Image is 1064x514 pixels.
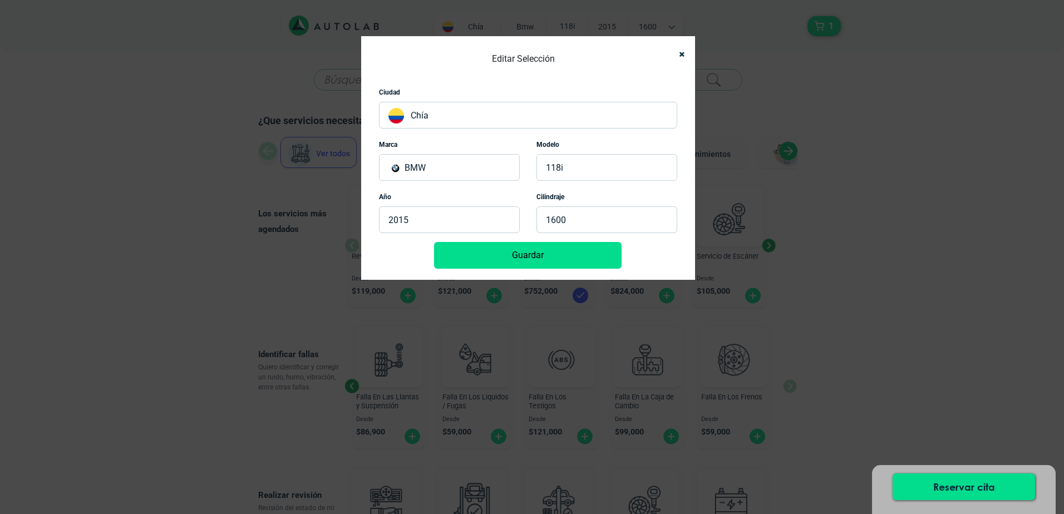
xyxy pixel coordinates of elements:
button: Close [668,42,686,67]
p: 1600 [536,206,677,233]
p: 118I [536,154,677,181]
label: Modelo [536,140,559,150]
label: Marca [379,140,397,150]
label: Cilindraje [536,192,564,202]
label: Año [379,192,391,202]
button: Reservar cita [893,473,1035,500]
p: Chía [379,102,677,128]
p: 2015 [379,206,520,233]
label: Ciudad [379,87,400,97]
h4: Editar Selección [492,51,555,67]
button: Guardar [434,242,622,269]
